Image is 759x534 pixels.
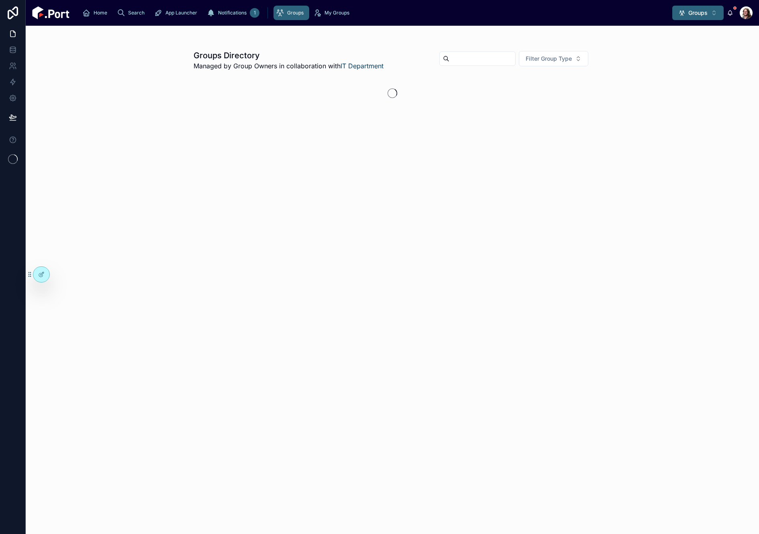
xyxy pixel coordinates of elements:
span: Groups [688,9,708,17]
span: Managed by Group Owners in collaboration with [194,61,384,71]
a: IT Department [341,62,384,70]
span: My Groups [324,10,349,16]
a: Search [114,6,150,20]
a: Groups [273,6,309,20]
button: Select Button [672,6,724,20]
span: Notifications [218,10,247,16]
img: App logo [32,6,69,19]
a: App Launcher [152,6,203,20]
h1: Groups Directory [194,50,384,61]
button: Select Button [519,51,588,66]
a: Notifications1 [204,6,262,20]
a: My Groups [311,6,355,20]
span: Filter Group Type [526,55,572,63]
div: 1 [250,8,259,18]
div: scrollable content [76,4,672,22]
span: Home [94,10,107,16]
a: Home [80,6,113,20]
span: Search [128,10,145,16]
span: Groups [287,10,304,16]
span: App Launcher [165,10,197,16]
